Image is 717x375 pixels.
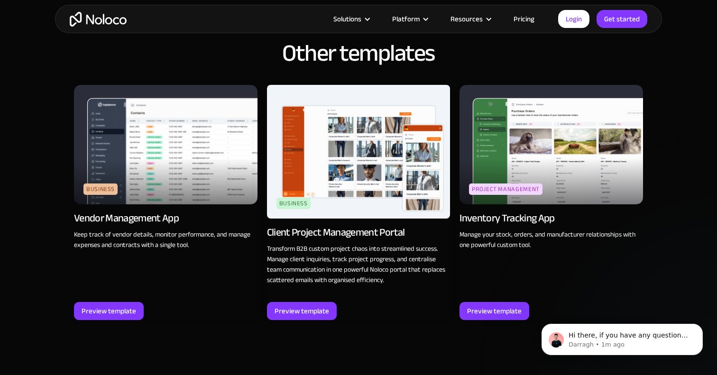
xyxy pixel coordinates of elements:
div: Project Management [469,183,542,195]
div: Business [276,198,311,209]
a: Get started [597,10,647,28]
div: Client Project Management Portal [267,226,405,239]
p: Keep track of vendor details, monitor performance, and manage expenses and contracts with a singl... [74,229,257,250]
div: Solutions [322,13,380,25]
a: Pricing [502,13,546,25]
h4: Other templates [64,40,653,66]
a: BusinessClient Project Management PortalTransform B2B custom project chaos into streamlined succe... [267,85,450,320]
a: home [70,12,127,27]
div: Solutions [333,13,361,25]
a: Project ManagementInventory Tracking AppManage your stock, orders, and manufacturer relationships... [460,85,643,320]
p: Transform B2B custom project chaos into streamlined success. Manage client inquiries, track proje... [267,244,450,285]
div: Resources [450,13,483,25]
div: Preview template [82,305,136,317]
div: Resources [439,13,502,25]
p: Manage your stock, orders, and manufacturer relationships with one powerful custom tool. [460,229,643,250]
a: Login [558,10,589,28]
div: Preview template [467,305,522,317]
div: Business [83,183,118,195]
div: Inventory Tracking App [460,211,554,225]
iframe: Intercom notifications message [527,304,717,370]
div: Vendor Management App [74,211,179,225]
div: Platform [392,13,420,25]
div: Platform [380,13,439,25]
a: BusinessVendor Management AppKeep track of vendor details, monitor performance, and manage expens... [74,85,257,320]
div: Preview template [275,305,329,317]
